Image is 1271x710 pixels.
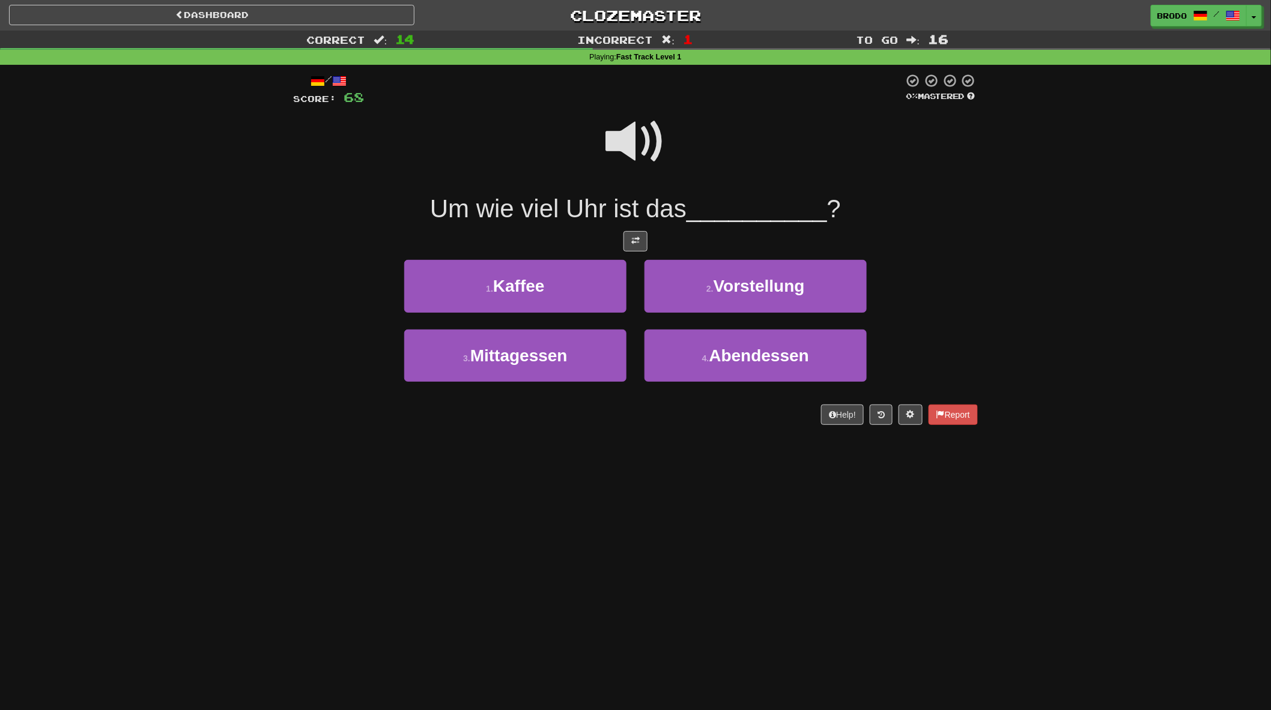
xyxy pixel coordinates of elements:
small: 3 . [463,353,470,363]
span: Kaffee [493,277,545,295]
button: 2.Vorstellung [645,260,867,312]
span: : [907,35,920,45]
span: : [662,35,675,45]
small: 2 . [706,284,714,293]
span: brodo [1157,10,1188,21]
span: Um wie viel Uhr ist das [430,194,687,223]
button: Round history (alt+y) [870,405,893,425]
span: 14 [395,32,414,46]
span: 68 [344,89,364,104]
button: 1.Kaffee [404,260,626,312]
strong: Fast Track Level 1 [616,53,682,61]
span: : [374,35,387,45]
small: 4 . [702,353,709,363]
a: brodo / [1151,5,1247,26]
a: Clozemaster [432,5,838,26]
div: / [293,73,364,88]
span: Vorstellung [714,277,805,295]
span: ? [827,194,841,223]
span: To go [857,34,899,46]
span: Abendessen [709,346,810,365]
button: Help! [821,405,864,425]
span: Mittagessen [470,346,568,365]
span: __________ [687,194,827,223]
button: Toggle translation (alt+t) [623,231,648,251]
small: 1 . [486,284,493,293]
span: 1 [683,32,693,46]
span: Score: [293,94,336,104]
span: 16 [928,32,948,46]
a: Dashboard [9,5,414,25]
span: Correct [307,34,366,46]
span: / [1214,10,1220,18]
button: Report [929,405,978,425]
span: 0 % [906,91,918,101]
span: Incorrect [578,34,654,46]
button: 4.Abendessen [645,329,867,382]
button: 3.Mittagessen [404,329,626,382]
div: Mastered [903,91,978,102]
